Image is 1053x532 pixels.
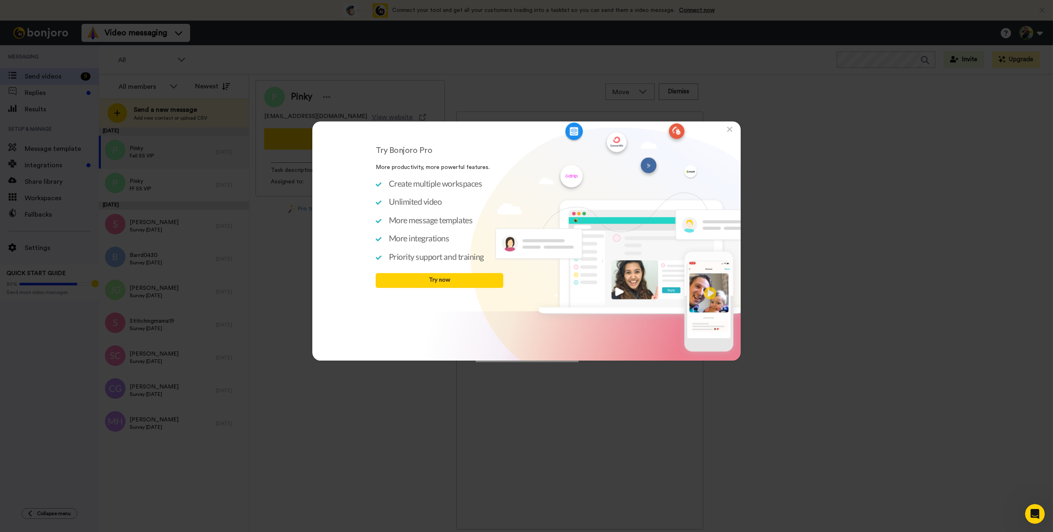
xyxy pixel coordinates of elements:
span: Unlimited video [389,197,442,206]
span: Create multiple workspaces [389,178,482,188]
span: More integrations [389,234,449,243]
iframe: Intercom live chat [1025,504,1045,524]
p: More productivity, more powerful features. [376,163,503,171]
span: More message templates [389,215,472,225]
h1: Try Bonjoro Pro [376,146,495,155]
span: Priority support and training [389,252,484,261]
a: Try now [376,273,503,288]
